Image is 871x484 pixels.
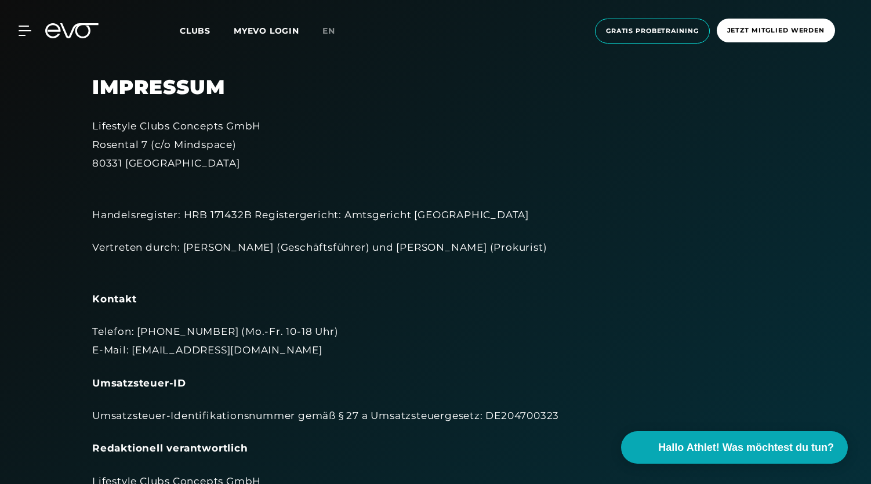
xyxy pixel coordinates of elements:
[591,19,713,44] a: Gratis Probetraining
[92,442,248,454] strong: Redaktionell verantwortlich
[234,26,299,36] a: MYEVO LOGIN
[92,75,779,99] h2: Impressum
[621,431,848,464] button: Hallo Athlet! Was möchtest du tun?
[180,26,211,36] span: Clubs
[606,26,699,36] span: Gratis Probetraining
[180,25,234,36] a: Clubs
[92,117,779,173] div: Lifestyle Clubs Concepts GmbH Rosental 7 (c/o Mindspace) 80331 [GEOGRAPHIC_DATA]
[322,24,349,38] a: en
[92,322,779,360] div: Telefon: [PHONE_NUMBER] (Mo.-Fr. 10-18 Uhr) E-Mail: [EMAIL_ADDRESS][DOMAIN_NAME]
[92,293,137,305] strong: Kontakt
[92,377,186,389] strong: Umsatzsteuer-ID
[92,238,779,276] div: Vertreten durch: [PERSON_NAME] (Geschäftsführer) und [PERSON_NAME] (Prokurist)
[322,26,335,36] span: en
[713,19,839,44] a: Jetzt Mitglied werden
[92,187,779,225] div: Handelsregister: HRB 171432B Registergericht: Amtsgericht [GEOGRAPHIC_DATA]
[727,26,825,35] span: Jetzt Mitglied werden
[92,406,779,425] div: Umsatzsteuer-Identifikationsnummer gemäß § 27 a Umsatzsteuergesetz: DE204700323
[658,440,834,456] span: Hallo Athlet! Was möchtest du tun?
